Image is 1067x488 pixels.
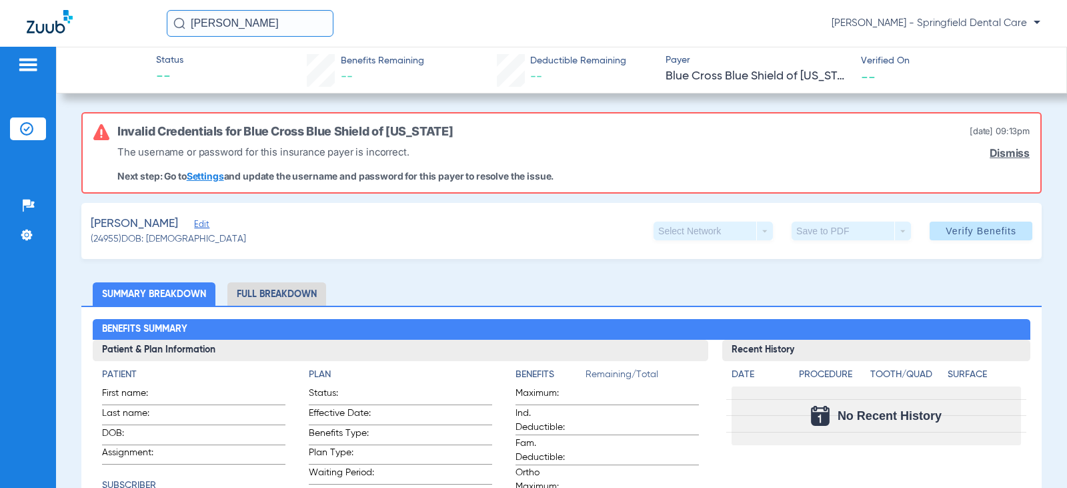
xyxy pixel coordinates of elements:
[93,319,1030,340] h2: Benefits Summary
[870,368,943,382] h4: Tooth/Quad
[799,368,865,382] h4: Procedure
[990,147,1030,160] a: Dismiss
[102,407,167,425] span: Last name:
[309,427,374,445] span: Benefits Type:
[93,282,215,306] li: Summary Breakdown
[515,368,586,382] h4: Benefits
[732,368,788,387] app-breakdown-title: Date
[187,170,224,182] a: Settings
[515,387,581,405] span: Maximum:
[102,427,167,445] span: DOB:
[832,17,1040,30] span: [PERSON_NAME] - Springfield Dental Care
[666,53,850,67] span: Payer
[515,437,581,465] span: Fam. Deductible:
[194,220,206,232] span: Edit
[586,368,699,387] span: Remaining/Total
[799,368,865,387] app-breakdown-title: Procedure
[309,387,374,405] span: Status:
[227,282,326,306] li: Full Breakdown
[948,368,1020,387] app-breakdown-title: Surface
[117,144,554,160] p: The username or password for this insurance payer is incorrect.
[870,368,943,387] app-breakdown-title: Tooth/Quad
[117,124,453,139] h6: Invalid Credentials for Blue Cross Blue Shield of [US_STATE]
[17,57,39,73] img: hamburger-icon
[102,387,167,405] span: First name:
[27,10,73,33] img: Zuub Logo
[173,17,185,29] img: Search Icon
[666,68,850,85] span: Blue Cross Blue Shield of [US_STATE]
[530,54,626,68] span: Deductible Remaining
[167,10,333,37] input: Search for patients
[946,226,1016,236] span: Verify Benefits
[970,124,1030,139] span: [DATE] 09:13PM
[309,368,492,382] h4: Plan
[722,340,1030,361] h3: Recent History
[341,71,353,83] span: --
[93,124,109,140] img: error-icon
[309,407,374,425] span: Effective Date:
[861,54,1045,68] span: Verified On
[341,54,424,68] span: Benefits Remaining
[948,368,1020,382] h4: Surface
[838,409,942,423] span: No Recent History
[811,406,830,426] img: Calendar
[515,368,586,387] app-breakdown-title: Benefits
[102,368,285,382] h4: Patient
[309,446,374,464] span: Plan Type:
[309,466,374,484] span: Waiting Period:
[93,340,708,361] h3: Patient & Plan Information
[861,69,876,83] span: --
[102,446,167,464] span: Assignment:
[515,407,581,435] span: Ind. Deductible:
[156,68,183,87] span: --
[930,222,1032,240] button: Verify Benefits
[91,216,178,232] span: [PERSON_NAME]
[156,53,183,67] span: Status
[732,368,788,382] h4: Date
[530,71,542,83] span: --
[91,232,246,246] span: (24955) DOB: [DEMOGRAPHIC_DATA]
[117,170,554,182] p: Next step: Go to and update the username and password for this payer to resolve the issue.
